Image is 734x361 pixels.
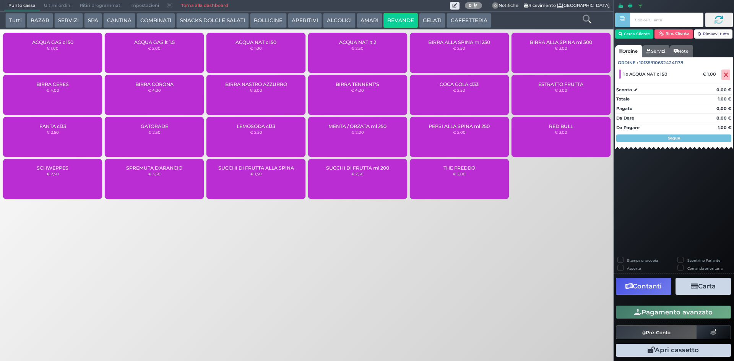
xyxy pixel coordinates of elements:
[616,96,630,102] strong: Totale
[718,125,731,130] strong: 1,00 €
[668,136,680,141] strong: Segue
[177,0,232,11] a: Torna alla dashboard
[326,165,389,171] span: SUCCHI DI FRUTTA ml 200
[702,71,720,77] div: € 1,00
[616,325,697,339] button: Pre-Conto
[383,13,418,28] button: BEVANDE
[339,39,376,45] span: ACQUA NAT lt 2
[4,0,40,11] span: Punto cassa
[136,13,175,28] button: COMBINATI
[134,39,175,45] span: ACQUA GAS lt 1.5
[694,29,733,39] button: Rimuovi tutto
[716,106,731,111] strong: 0,00 €
[336,81,379,87] span: BIRRA TENNENT'S
[453,46,465,50] small: € 2,50
[618,60,638,66] span: Ordine :
[328,123,386,129] span: MENTA / ORZATA ml 250
[5,13,26,28] button: Tutti
[419,13,445,28] button: GELATI
[148,88,161,92] small: € 4,00
[615,45,642,57] a: Ordine
[39,123,66,129] span: FANTA cl33
[453,130,466,134] small: € 2,00
[36,81,69,87] span: BIRRA CERES
[141,123,168,129] span: GATORADE
[687,266,723,271] label: Comanda prioritaria
[225,81,287,87] span: BIRRA NASTRO AZZURRO
[357,13,382,28] button: AMARI
[616,125,640,130] strong: Da Pagare
[288,13,322,28] button: APERITIVI
[237,123,275,129] span: LEMOSODA cl33
[676,278,731,295] button: Carta
[627,266,641,271] label: Asporto
[76,0,126,11] span: Ritiri programmati
[148,172,161,176] small: € 3,50
[616,344,731,357] button: Apri cassetto
[428,39,490,45] span: BIRRA ALLA SPINA ml 250
[555,130,567,134] small: € 3,00
[616,115,634,121] strong: Da Dare
[716,115,731,121] strong: 0,00 €
[447,13,491,28] button: CAFFETTERIA
[453,172,466,176] small: € 2,00
[538,81,583,87] span: ESTRATTO FRUTTA
[47,130,59,134] small: € 2,50
[235,39,276,45] span: ACQUA NAT cl 50
[440,81,479,87] span: COCA COLA cl33
[37,165,68,171] span: SCHWEPPES
[250,172,262,176] small: € 1,50
[135,81,174,87] span: BIRRA CORONA
[218,165,294,171] span: SUCCHI DI FRUTTA ALLA SPINA
[47,46,58,50] small: € 1,00
[642,45,669,57] a: Servizi
[616,278,671,295] button: Contanti
[718,96,731,102] strong: 1,00 €
[47,172,59,176] small: € 2,50
[616,106,632,111] strong: Pagato
[126,165,182,171] span: SPREMUTA D'ARANCIO
[148,46,161,50] small: € 2,00
[549,123,573,129] span: RED BULL
[555,88,567,92] small: € 3,00
[250,13,286,28] button: BOLLICINE
[46,88,59,92] small: € 4,00
[469,3,472,8] b: 0
[669,45,693,57] a: Note
[453,88,465,92] small: € 2,50
[250,88,262,92] small: € 3,00
[32,39,73,45] span: ACQUA GAS cl 50
[654,29,693,39] button: Rim. Cliente
[615,29,654,39] button: Cerca Cliente
[27,13,53,28] button: BAZAR
[630,13,703,27] input: Codice Cliente
[687,258,720,263] label: Scontrino Parlante
[176,13,249,28] button: SNACKS DOLCI E SALATI
[84,13,102,28] button: SPA
[429,123,490,129] span: PEPSI ALLA SPINA ml 250
[616,87,632,93] strong: Sconto
[250,130,262,134] small: € 2,50
[351,88,364,92] small: € 4,00
[351,130,364,134] small: € 2,00
[623,71,667,77] span: 1 x ACQUA NAT cl 50
[627,258,658,263] label: Stampa una copia
[716,87,731,92] strong: 0,00 €
[250,46,262,50] small: € 1,00
[443,165,475,171] span: THE FREDDO
[639,60,683,66] span: 101359106324241178
[492,2,499,9] span: 0
[40,0,76,11] span: Ultimi ordini
[530,39,592,45] span: BIRRA ALLA SPINA ml 300
[555,46,567,50] small: € 3,00
[616,306,731,319] button: Pagamento avanzato
[323,13,356,28] button: ALCOLICI
[126,0,163,11] span: Impostazioni
[148,130,161,134] small: € 2,50
[351,46,364,50] small: € 2,50
[103,13,135,28] button: CANTINA
[351,172,364,176] small: € 2,50
[54,13,83,28] button: SERVIZI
